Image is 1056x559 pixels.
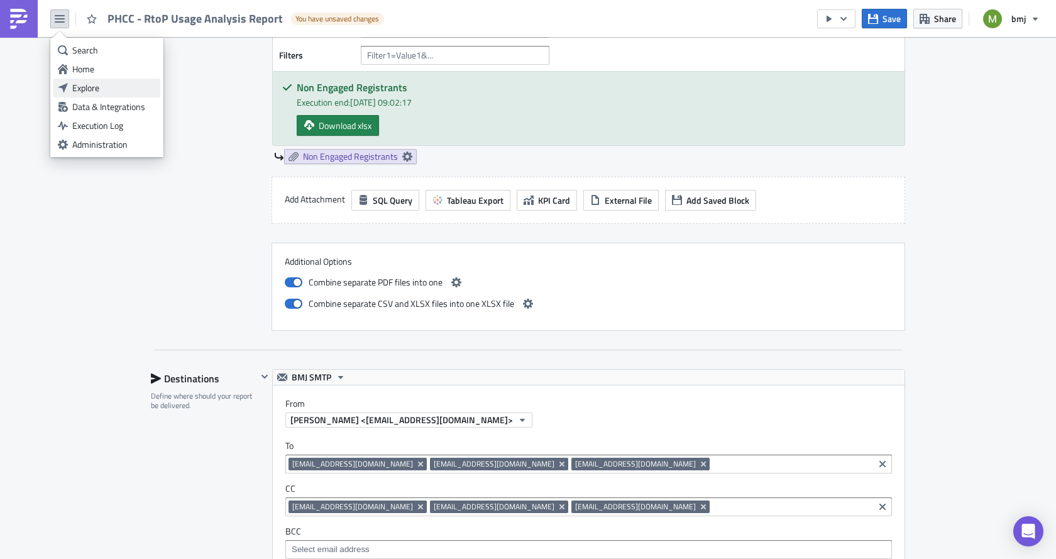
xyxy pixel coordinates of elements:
[686,194,749,207] span: Add Saved Block
[292,502,413,512] span: [EMAIL_ADDRESS][DOMAIN_NAME]
[1011,12,1026,25] span: bmj
[5,33,600,43] p: Please find attached the monthly PHCC - RtoP Usage Analysis Report.
[351,190,419,211] button: SQL Query
[5,60,600,70] p: Note: The report is exported from [GEOGRAPHIC_DATA].
[698,458,710,470] button: Remove Tag
[434,502,554,512] span: [EMAIL_ADDRESS][DOMAIN_NAME]
[285,412,532,428] button: [PERSON_NAME] <[EMAIL_ADDRESS][DOMAIN_NAME]>
[976,5,1047,33] button: bmj
[290,413,513,426] span: [PERSON_NAME] <[EMAIL_ADDRESS][DOMAIN_NAME]>
[447,194,503,207] span: Tableau Export
[279,46,355,65] label: Filters
[72,63,156,75] div: Home
[292,459,413,469] span: [EMAIL_ADDRESS][DOMAIN_NAME]
[72,101,156,113] div: Data & Integrations
[151,391,257,411] div: Define where should your report be delivered.
[273,370,350,385] button: BMJ SMTP
[665,190,756,211] button: Add Saved Block
[557,458,568,470] button: Remove Tag
[285,440,892,451] label: To
[9,9,29,29] img: PushMetrics
[319,119,371,132] span: Download xlsx
[517,190,577,211] button: KPI Card
[285,526,892,537] label: BCC
[982,8,1003,30] img: Avatar
[284,149,417,164] a: Non Engaged Registrants
[72,82,156,94] div: Explore
[309,296,514,311] span: Combine separate CSV and XLSX files into one XLSX file
[575,502,696,512] span: [EMAIL_ADDRESS][DOMAIN_NAME]
[883,12,901,25] span: Save
[285,398,905,409] label: From
[415,458,427,470] button: Remove Tag
[415,501,427,513] button: Remove Tag
[934,12,956,25] span: Share
[257,369,272,384] button: Hide content
[285,483,892,494] label: CC
[72,138,156,151] div: Administration
[72,119,156,132] div: Execution Log
[297,82,895,92] h5: Non Engaged Registrants
[107,11,284,26] span: PHCC - RtoP Usage Analysis Report
[862,9,907,28] button: Save
[575,459,696,469] span: [EMAIL_ADDRESS][DOMAIN_NAME]
[292,370,331,385] span: BMJ SMTP
[875,457,890,472] button: Clear selected items
[285,190,345,209] label: Add Attachment
[289,543,888,556] input: Select em ail add ress
[557,501,568,513] button: Remove Tag
[1013,516,1043,546] div: Open Intercom Messenger
[5,5,600,15] p: Hi,
[285,256,892,267] label: Additional Options
[295,14,379,24] span: You have unsaved changes
[151,369,257,388] div: Destinations
[303,151,398,162] span: Non Engaged Registrants
[297,115,379,136] a: Download xlsx
[5,5,600,126] body: Rich Text Area. Press ALT-0 for help.
[5,88,600,98] p: Thanks,
[538,194,570,207] span: KPI Card
[373,194,412,207] span: SQL Query
[297,96,895,109] div: Execution end: [DATE] 09:02:17
[913,9,962,28] button: Share
[434,459,554,469] span: [EMAIL_ADDRESS][DOMAIN_NAME]
[309,275,443,290] span: Combine separate PDF files into one
[361,46,549,65] input: Filter1=Value1&...
[605,194,652,207] span: External File
[426,190,510,211] button: Tableau Export
[72,44,156,57] div: Search
[875,499,890,514] button: Clear selected items
[583,190,659,211] button: External File
[698,501,710,513] button: Remove Tag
